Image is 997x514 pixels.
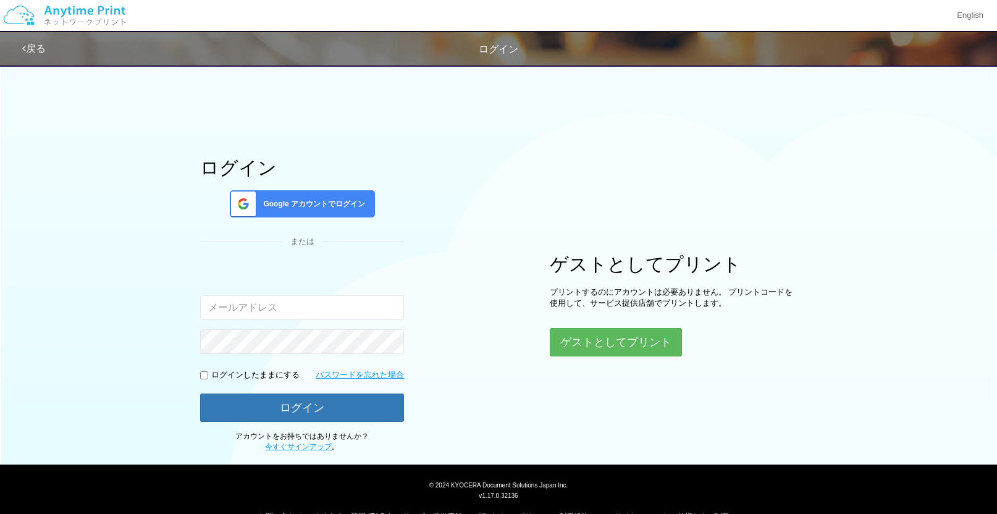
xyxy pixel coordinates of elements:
[550,287,797,310] p: プリントするのにアカウントは必要ありません。 プリントコードを使用して、サービス提供店舗でプリントします。
[479,492,518,499] span: v1.17.0.32136
[258,199,365,209] span: Google アカウントでログイン
[550,254,797,274] h1: ゲストとしてプリント
[200,158,404,178] h1: ログイン
[550,328,682,356] button: ゲストとしてプリント
[200,236,404,248] div: または
[265,442,339,451] span: 。
[200,295,404,320] input: メールアドレス
[200,394,404,422] button: ログイン
[211,369,300,381] p: ログインしたままにする
[200,431,404,452] p: アカウントをお持ちではありませんか？
[316,369,404,381] a: パスワードを忘れた場合
[265,442,332,451] a: 今すぐサインアップ
[429,481,568,489] span: © 2024 KYOCERA Document Solutions Japan Inc.
[479,44,518,54] span: ログイン
[22,43,46,54] a: 戻る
